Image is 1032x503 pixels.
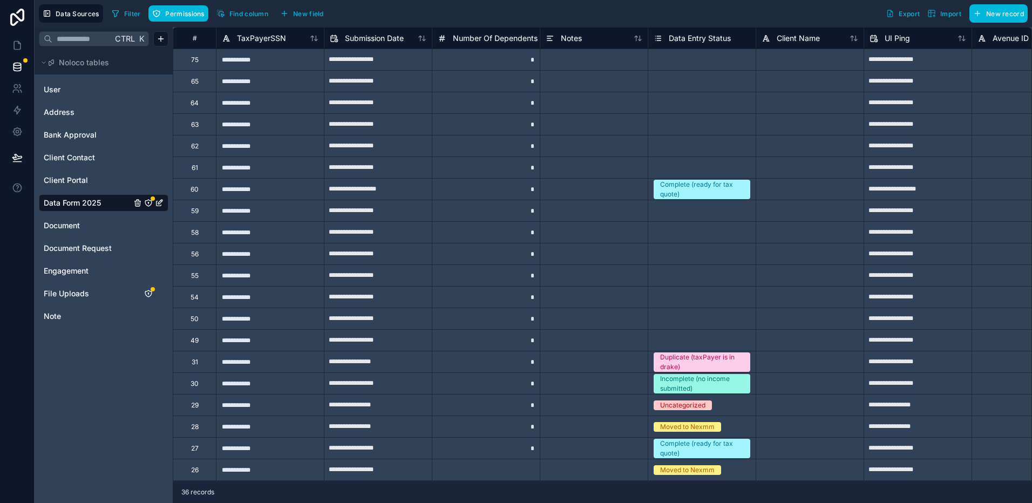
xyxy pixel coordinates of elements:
span: Data Entry Status [669,33,731,44]
span: Number Of Dependents [453,33,538,44]
span: User [44,84,60,95]
a: Note [44,311,131,322]
span: Noloco tables [59,57,109,68]
span: Find column [229,10,268,18]
a: File Uploads [44,288,131,299]
div: User [39,81,168,98]
button: Find column [213,5,272,22]
button: Noloco tables [39,55,162,70]
span: Note [44,311,61,322]
button: Export [882,4,924,23]
div: 65 [191,77,199,86]
span: UI Ping [885,33,910,44]
button: New field [276,5,328,22]
div: 29 [191,401,199,410]
div: Address [39,104,168,121]
div: 49 [191,336,199,345]
a: Address [44,107,131,118]
span: Notes [561,33,582,44]
div: 58 [191,228,199,237]
span: New record [986,10,1024,18]
div: 61 [192,164,198,172]
a: Client Portal [44,175,131,186]
div: Duplicate (taxPayer is in drake) [660,352,744,372]
button: Data Sources [39,4,103,23]
div: Client Contact [39,149,168,166]
div: Note [39,308,168,325]
span: Data Form 2025 [44,198,101,208]
div: 75 [191,56,199,64]
div: File Uploads [39,285,168,302]
div: Document Request [39,240,168,257]
span: Bank Approval [44,130,97,140]
span: Engagement [44,266,89,276]
span: Ctrl [114,32,136,45]
a: Document [44,220,131,231]
div: Data Form 2025 [39,194,168,212]
a: Document Request [44,243,131,254]
span: Address [44,107,74,118]
div: # [181,34,208,42]
a: User [44,84,131,95]
a: Permissions [148,5,212,22]
div: 54 [191,293,199,302]
div: Moved to Nexmm [660,465,715,475]
div: Incomplete (no income submitted) [660,374,744,393]
div: Bank Approval [39,126,168,144]
span: Filter [124,10,141,18]
span: New field [293,10,324,18]
span: K [138,35,145,43]
span: Submission Date [345,33,404,44]
div: Client Portal [39,172,168,189]
div: 62 [191,142,199,151]
div: Uncategorized [660,400,705,410]
span: TaxPayerSSN [237,33,286,44]
button: Filter [107,5,145,22]
div: 50 [191,315,199,323]
span: Client Portal [44,175,88,186]
span: Data Sources [56,10,99,18]
div: 27 [191,444,199,453]
div: 64 [191,99,199,107]
div: 63 [191,120,199,129]
div: Document [39,217,168,234]
div: 31 [192,358,198,366]
a: New record [965,4,1028,23]
button: New record [969,4,1028,23]
span: Export [899,10,920,18]
div: 60 [191,185,199,194]
div: 55 [191,271,199,280]
div: Moved to Nexmm [660,422,715,432]
div: 28 [191,423,199,431]
button: Permissions [148,5,208,22]
div: 56 [191,250,199,259]
span: 36 records [181,488,214,497]
a: Client Contact [44,152,131,163]
div: Engagement [39,262,168,280]
span: Client Contact [44,152,95,163]
a: Bank Approval [44,130,131,140]
span: Permissions [165,10,204,18]
div: 26 [191,466,199,474]
span: Client Name [777,33,820,44]
span: Document [44,220,80,231]
div: Complete (ready for tax quote) [660,439,744,458]
div: Complete (ready for tax quote) [660,180,744,199]
span: Document Request [44,243,112,254]
a: Engagement [44,266,131,276]
span: File Uploads [44,288,89,299]
button: Import [924,4,965,23]
div: 59 [191,207,199,215]
span: Import [940,10,961,18]
a: Data Form 2025 [44,198,131,208]
div: 30 [191,379,199,388]
span: Avenue ID [993,33,1029,44]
